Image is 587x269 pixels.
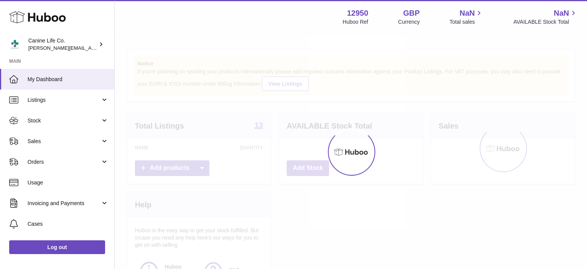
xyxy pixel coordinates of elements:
span: Stock [28,117,101,124]
a: NaN Total sales [449,8,483,26]
span: Invoicing and Payments [28,200,101,207]
span: NaN [459,8,475,18]
img: kevin@clsgltd.co.uk [9,39,21,50]
strong: GBP [403,8,420,18]
div: Canine Life Co. [28,37,97,52]
div: Huboo Ref [343,18,368,26]
span: NaN [554,8,569,18]
span: Total sales [449,18,483,26]
span: Sales [28,138,101,145]
span: Cases [28,220,109,228]
span: My Dashboard [28,76,109,83]
span: Orders [28,158,101,166]
span: AVAILABLE Stock Total [513,18,578,26]
a: Log out [9,240,105,254]
span: Listings [28,96,101,104]
span: [PERSON_NAME][EMAIL_ADDRESS][DOMAIN_NAME] [28,45,153,51]
div: Currency [398,18,420,26]
span: Usage [28,179,109,186]
a: NaN AVAILABLE Stock Total [513,8,578,26]
strong: 12950 [347,8,368,18]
